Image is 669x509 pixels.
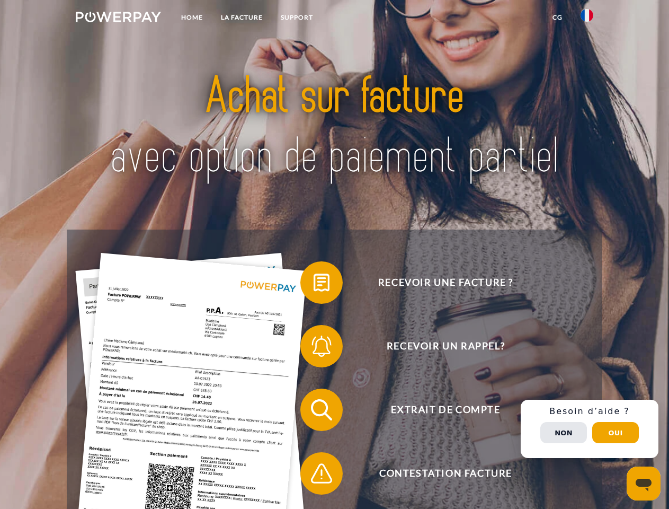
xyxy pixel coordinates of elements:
button: Recevoir un rappel? [300,325,576,367]
button: Contestation Facture [300,452,576,495]
span: Extrait de compte [316,389,575,431]
span: Contestation Facture [316,452,575,495]
img: logo-powerpay-white.svg [76,12,161,22]
button: Non [540,422,587,443]
a: CG [543,8,572,27]
img: fr [581,9,593,22]
img: qb_search.svg [308,397,335,423]
span: Recevoir un rappel? [316,325,575,367]
img: qb_bell.svg [308,333,335,359]
iframe: Button to launch messaging window [627,467,661,501]
img: qb_warning.svg [308,460,335,487]
img: qb_bill.svg [308,269,335,296]
a: Home [172,8,212,27]
button: Recevoir une facture ? [300,261,576,304]
div: Schnellhilfe [521,400,658,458]
h3: Besoin d’aide ? [527,406,652,417]
span: Recevoir une facture ? [316,261,575,304]
a: Support [272,8,322,27]
button: Extrait de compte [300,389,576,431]
button: Oui [592,422,639,443]
a: LA FACTURE [212,8,272,27]
img: title-powerpay_fr.svg [101,51,568,203]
